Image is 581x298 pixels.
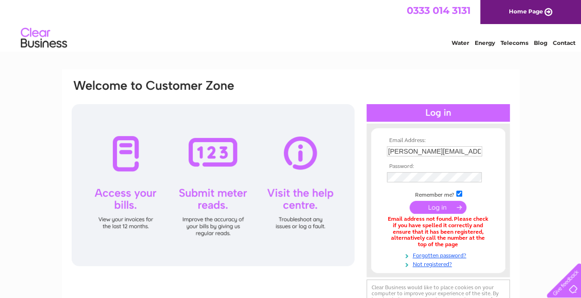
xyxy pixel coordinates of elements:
div: Email address not found. Please check if you have spelled it correctly and ensure that it has bee... [387,216,489,248]
div: Clear Business is a trading name of Verastar Limited (registered in [GEOGRAPHIC_DATA] No. 3667643... [73,5,509,45]
td: Remember me? [385,189,492,199]
a: Contact [553,39,575,46]
a: Blog [534,39,547,46]
a: Energy [475,39,495,46]
img: logo.png [20,24,67,52]
th: Email Address: [385,137,492,144]
a: Forgotten password? [387,250,492,259]
th: Password: [385,163,492,170]
a: 0333 014 3131 [407,5,471,16]
a: Telecoms [501,39,528,46]
a: Not registered? [387,259,492,268]
input: Submit [410,201,466,214]
a: Water [452,39,469,46]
